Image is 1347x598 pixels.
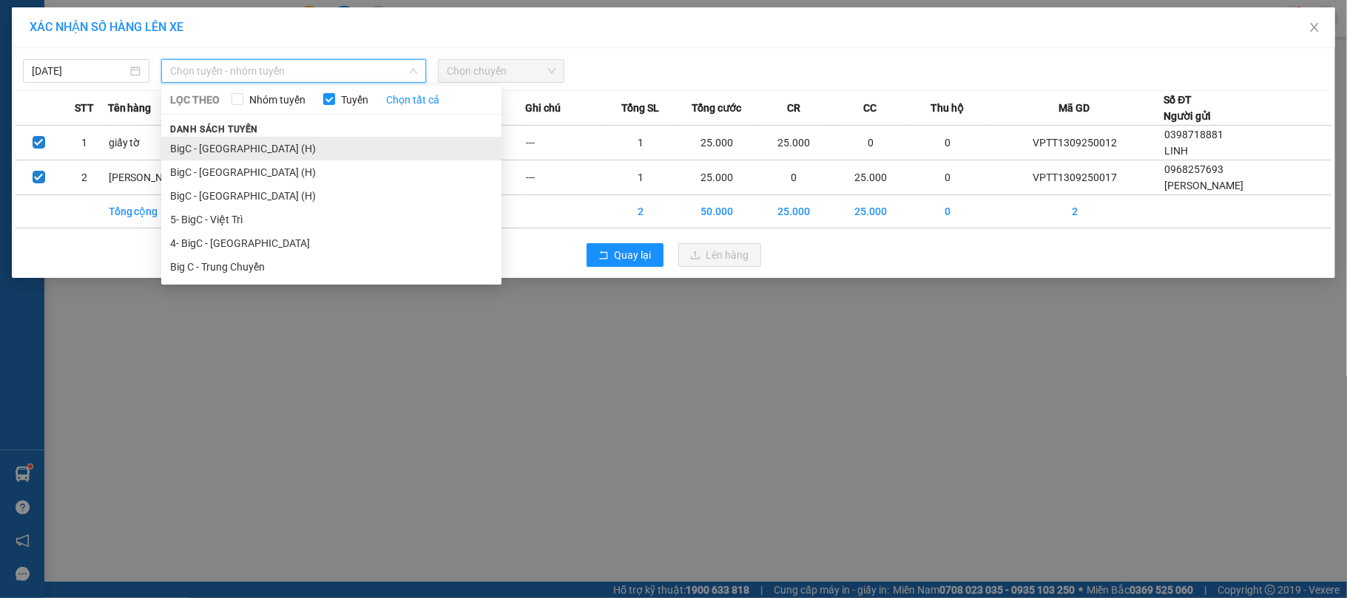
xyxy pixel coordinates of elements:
[161,137,502,160] li: BigC - [GEOGRAPHIC_DATA] (H)
[1165,180,1244,191] span: [PERSON_NAME]
[243,92,311,108] span: Nhóm tuyến
[61,126,107,160] td: 1
[1309,21,1320,33] span: close
[138,36,618,55] li: Số 10 ngõ 15 Ngọc Hồi, Q.[PERSON_NAME], [GEOGRAPHIC_DATA]
[1165,129,1224,140] span: 0398718881
[75,100,94,116] span: STT
[108,126,275,160] td: giấy tờ
[1294,7,1335,49] button: Close
[602,126,679,160] td: 1
[909,195,986,228] td: 0
[1164,92,1212,124] div: Số ĐT Người gửi
[909,160,986,195] td: 0
[447,60,556,82] span: Chọn chuyến
[787,100,800,116] span: CR
[931,100,964,116] span: Thu hộ
[525,126,602,160] td: ---
[986,195,1164,228] td: 2
[335,92,374,108] span: Tuyến
[621,100,659,116] span: Tổng SL
[679,160,756,195] td: 25.000
[1059,100,1090,116] span: Mã GD
[108,160,275,195] td: [PERSON_NAME]
[678,243,761,267] button: uploadLên hàng
[170,92,220,108] span: LỌC THEO
[1165,163,1224,175] span: 0968257693
[525,160,602,195] td: ---
[525,100,561,116] span: Ghi chú
[161,231,502,255] li: 4- BigC - [GEOGRAPHIC_DATA]
[909,126,986,160] td: 0
[30,20,183,34] span: XÁC NHẬN SỐ HÀNG LÊN XE
[18,18,92,92] img: logo.jpg
[832,160,909,195] td: 25.000
[1165,145,1189,157] span: LINH
[32,63,127,79] input: 13/09/2025
[615,247,652,263] span: Quay lại
[161,123,267,136] span: Danh sách tuyến
[161,160,502,184] li: BigC - [GEOGRAPHIC_DATA] (H)
[679,195,756,228] td: 50.000
[18,107,186,132] b: GỬI : VP Thọ Tháp
[587,243,664,267] button: rollbackQuay lại
[138,55,618,73] li: Hotline: 19001155
[986,126,1164,160] td: VPTT1309250012
[161,208,502,231] li: 5- BigC - Việt Trì
[108,195,275,228] td: Tổng cộng
[598,250,609,262] span: rollback
[161,184,502,208] li: BigC - [GEOGRAPHIC_DATA] (H)
[986,160,1164,195] td: VPTT1309250017
[108,100,152,116] span: Tên hàng
[832,195,909,228] td: 25.000
[679,126,756,160] td: 25.000
[755,195,832,228] td: 25.000
[864,100,877,116] span: CC
[832,126,909,160] td: 0
[602,160,679,195] td: 1
[161,255,502,279] li: Big C - Trung Chuyển
[755,126,832,160] td: 25.000
[755,160,832,195] td: 0
[692,100,742,116] span: Tổng cước
[61,160,107,195] td: 2
[409,67,418,75] span: down
[602,195,679,228] td: 2
[170,60,417,82] span: Chọn tuyến - nhóm tuyến
[386,92,439,108] a: Chọn tất cả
